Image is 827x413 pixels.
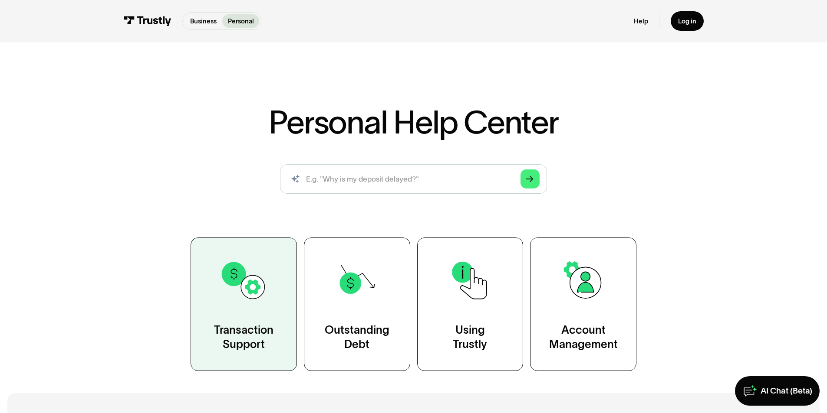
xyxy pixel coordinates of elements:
[530,237,636,371] a: AccountManagement
[280,164,547,194] form: Search
[453,323,487,352] div: Using Trustly
[735,376,820,406] a: AI Chat (Beta)
[214,323,273,352] div: Transaction Support
[549,323,618,352] div: Account Management
[671,11,704,31] a: Log in
[417,237,524,371] a: UsingTrustly
[325,323,389,352] div: Outstanding Debt
[228,16,254,26] p: Personal
[678,17,696,25] div: Log in
[761,386,812,397] div: AI Chat (Beta)
[190,16,217,26] p: Business
[280,164,547,194] input: search
[191,237,297,371] a: TransactionSupport
[269,106,558,138] h1: Personal Help Center
[304,237,410,371] a: OutstandingDebt
[222,14,259,28] a: Personal
[634,17,648,25] a: Help
[123,16,171,26] img: Trustly Logo
[185,14,222,28] a: Business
